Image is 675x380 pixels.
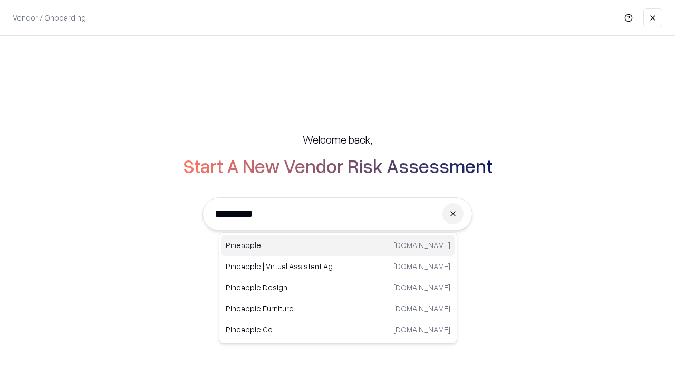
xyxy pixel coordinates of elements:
p: Vendor / Onboarding [13,12,86,23]
p: Pineapple Design [226,282,338,293]
p: Pineapple Furniture [226,303,338,314]
p: Pineapple | Virtual Assistant Agency [226,261,338,272]
h2: Start A New Vendor Risk Assessment [183,155,493,176]
h5: Welcome back, [303,132,372,147]
div: Suggestions [219,232,457,343]
p: [DOMAIN_NAME] [393,303,450,314]
p: [DOMAIN_NAME] [393,240,450,251]
p: [DOMAIN_NAME] [393,282,450,293]
p: Pineapple [226,240,338,251]
p: Pineapple Co [226,324,338,335]
p: [DOMAIN_NAME] [393,261,450,272]
p: [DOMAIN_NAME] [393,324,450,335]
